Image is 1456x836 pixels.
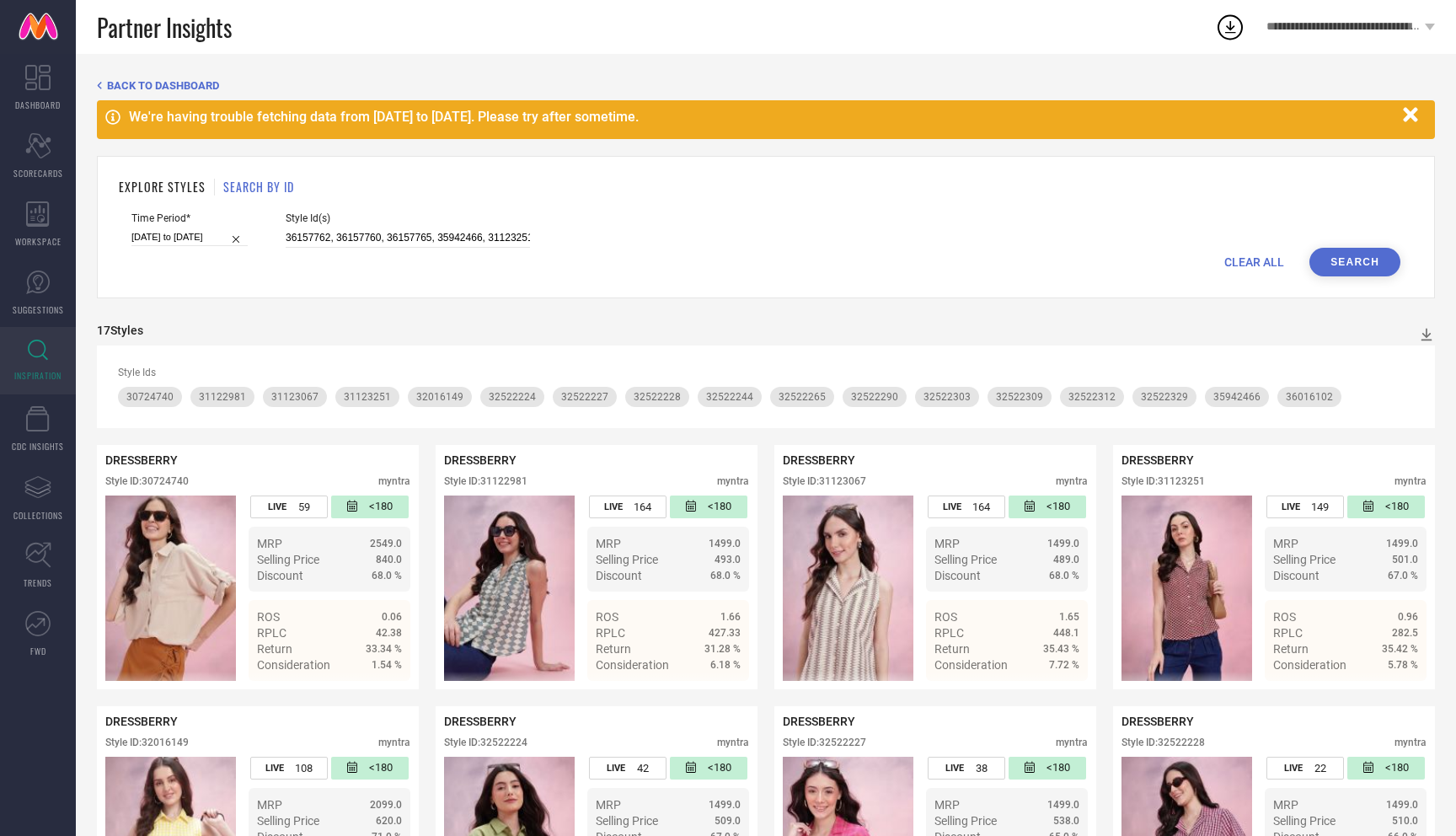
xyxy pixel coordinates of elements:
span: 32522312 [1068,391,1116,403]
span: 30724740 [126,391,174,403]
span: Return [934,642,970,656]
span: 32522329 [1141,391,1188,403]
span: MRP [257,537,282,550]
div: Number of days the style has been live on the platform [1266,757,1344,780]
span: Selling Price [1273,553,1336,566]
div: Number of days since the style was first listed on the platform [670,496,747,518]
span: MRP [596,798,621,812]
span: 31123251 [344,391,391,403]
h1: SEARCH BY ID [223,178,294,196]
span: SUGGESTIONS [13,303,64,316]
span: 32016149 [416,391,463,403]
span: LIVE [265,763,284,774]
span: 36016102 [1286,391,1333,403]
span: CDC INSIGHTS [12,440,64,453]
span: MRP [257,798,282,812]
span: 5.78 % [1388,659,1418,671]
span: 282.5 [1392,627,1418,639]
span: DRESSBERRY [1121,715,1194,728]
img: Style preview image [105,496,236,681]
span: 538.0 [1053,815,1079,827]
span: LIVE [1284,763,1303,774]
span: RPLC [596,626,625,640]
span: Return [257,642,292,656]
div: myntra [1056,475,1088,487]
span: 1499.0 [1047,538,1079,549]
span: 2099.0 [370,799,402,811]
span: Discount [1273,569,1319,582]
span: DASHBOARD [15,99,61,111]
div: Number of days the style has been live on the platform [589,757,666,780]
span: 35.42 % [1382,643,1418,655]
span: 1499.0 [709,538,741,549]
div: Open download list [1215,12,1245,42]
span: DRESSBERRY [444,715,517,728]
div: Style ID: 32016149 [105,737,189,748]
span: Time Period* [131,212,248,224]
span: MRP [596,537,621,550]
div: 17 Styles [97,324,143,337]
span: Details [1041,689,1079,702]
span: 1.65 [1059,611,1079,623]
span: LIVE [943,501,961,512]
span: DRESSBERRY [105,453,178,467]
input: Select time period [131,228,248,246]
span: 33.34 % [366,643,402,655]
input: Enter comma separated style ids e.g. 12345, 67890 [286,228,530,248]
div: We're having trouble fetching data from [DATE] to [DATE]. Please try after sometime. [129,109,1394,125]
span: 68.0 % [710,570,741,581]
span: DRESSBERRY [783,715,855,728]
span: Selling Price [1273,814,1336,828]
span: Partner Insights [97,10,232,45]
span: 35942466 [1213,391,1261,403]
div: myntra [1394,737,1427,748]
img: Style preview image [444,496,575,681]
div: Number of days since the style was first listed on the platform [1009,757,1086,780]
span: 108 [295,762,313,774]
h1: EXPLORE STYLES [119,178,206,196]
div: Back TO Dashboard [97,79,1435,92]
span: 620.0 [376,815,402,827]
div: Click to view image [444,496,575,681]
span: Selling Price [596,553,658,566]
span: BACK TO DASHBOARD [107,79,219,92]
span: 1.54 % [372,659,402,671]
div: myntra [717,737,749,748]
span: LIVE [604,501,623,512]
span: 31122981 [199,391,246,403]
span: 32522244 [706,391,753,403]
span: 501.0 [1392,554,1418,565]
div: Style Ids [118,367,1414,378]
span: Details [703,689,741,702]
span: 1499.0 [1386,799,1418,811]
span: Return [596,642,631,656]
span: 493.0 [715,554,741,565]
span: 42 [637,762,649,774]
span: 59 [298,501,310,513]
a: Details [1025,689,1079,702]
span: Consideration [596,658,669,672]
span: 7.72 % [1049,659,1079,671]
span: 38 [976,762,988,774]
div: Style ID: 31123067 [783,475,866,487]
div: Number of days the style has been live on the platform [250,496,328,518]
span: 510.0 [1392,815,1418,827]
span: INSPIRATION [14,369,62,382]
span: Selling Price [257,814,319,828]
span: <180 [1385,500,1409,514]
span: 32522227 [561,391,608,403]
span: DRESSBERRY [105,715,178,728]
span: LIVE [607,763,625,774]
span: 164 [972,501,990,513]
div: Click to view image [1121,496,1252,681]
span: LIVE [945,763,964,774]
span: SCORECARDS [13,167,63,180]
span: 32522309 [996,391,1043,403]
span: FWD [30,645,46,657]
span: DRESSBERRY [444,453,517,467]
span: 42.38 [376,627,402,639]
div: Style ID: 30724740 [105,475,189,487]
span: Consideration [1273,658,1346,672]
div: myntra [717,475,749,487]
div: Number of days the style has been live on the platform [589,496,666,518]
